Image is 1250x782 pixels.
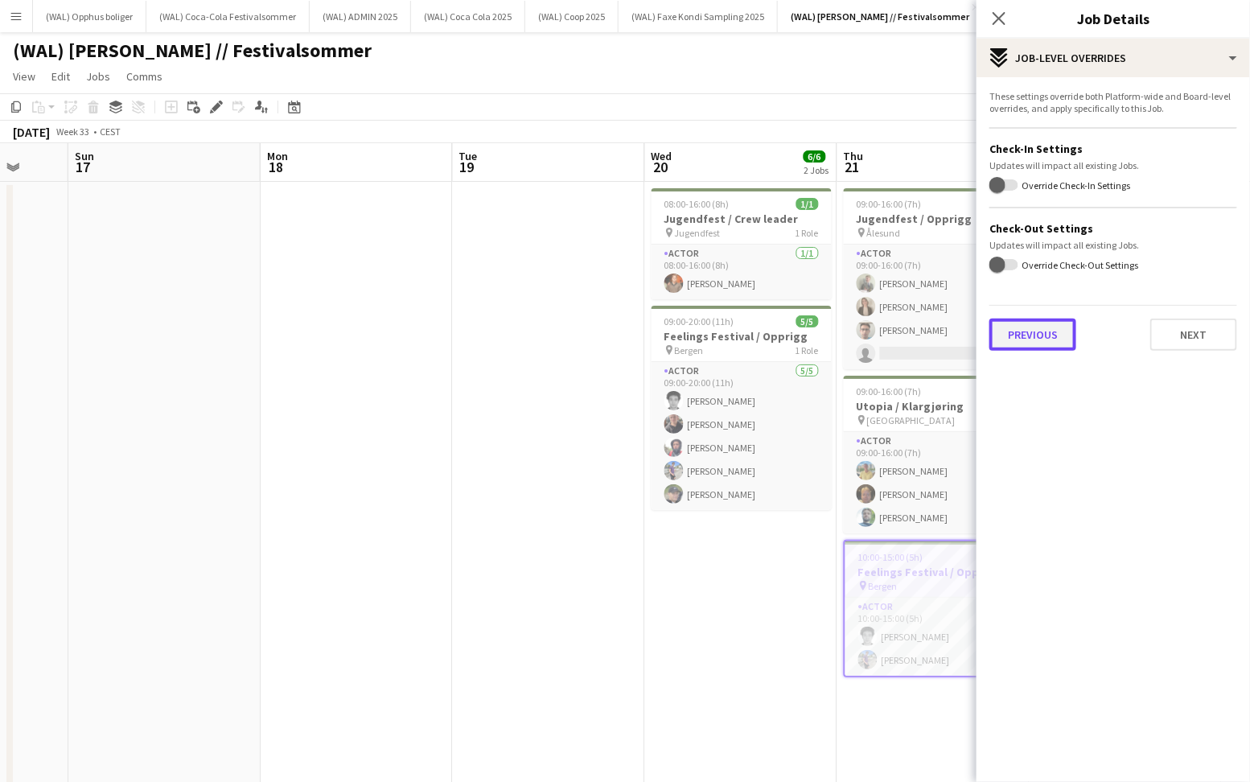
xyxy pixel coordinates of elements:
span: Bergen [869,580,898,592]
span: Tue [459,149,478,163]
h1: (WAL) [PERSON_NAME] // Festivalsommer [13,39,372,63]
button: (WAL) [PERSON_NAME] // Festivalsommer [778,1,983,32]
span: Wed [652,149,672,163]
span: View [13,69,35,84]
span: Bergen [675,344,704,356]
h3: Jugendfest / Opprigg [844,212,1024,226]
div: Updates will impact all existing Jobs. [989,159,1237,171]
app-job-card: 09:00-20:00 (11h)5/5Feelings Festival / Opprigg Bergen1 RoleActor5/509:00-20:00 (11h)[PERSON_NAME... [652,306,832,510]
a: Jobs [80,66,117,87]
span: 08:00-16:00 (8h) [664,198,730,210]
span: Jugendfest [675,227,721,239]
span: 21 [841,158,864,176]
h3: Check-Out Settings [989,221,1237,236]
button: (WAL) Faxe Kondi Sampling 2025 [619,1,778,32]
a: Edit [45,66,76,87]
span: Jobs [86,69,110,84]
span: 18 [265,158,288,176]
span: 10:00-15:00 (5h) [858,551,923,563]
button: (WAL) Coop 2025 [525,1,619,32]
h3: Feelings Festival / Opprigg [845,565,1022,579]
app-job-card: 10:00-15:00 (5h)2/2Feelings Festival / Opprigg Bergen1 RoleActor2/210:00-15:00 (5h)[PERSON_NAME][... [844,540,1024,677]
span: 1 Role [796,227,819,239]
a: View [6,66,42,87]
button: (WAL) Coca Cola 2025 [411,1,525,32]
span: Sun [75,149,94,163]
span: 6/6 [804,150,826,163]
span: Thu [844,149,864,163]
span: [GEOGRAPHIC_DATA] [867,414,956,426]
span: Comms [126,69,162,84]
span: Edit [51,69,70,84]
div: These settings override both Platform-wide and Board-level overrides, and apply specifically to t... [989,90,1237,114]
app-job-card: 09:00-16:00 (7h)3/3Utopia / Klargjøring [GEOGRAPHIC_DATA]1 RoleActor3/309:00-16:00 (7h)[PERSON_NA... [844,376,1024,533]
span: 09:00-16:00 (7h) [857,198,922,210]
span: Mon [267,149,288,163]
h3: Check-In Settings [989,142,1237,156]
span: 17 [72,158,94,176]
span: 5/5 [796,315,819,327]
app-job-card: 08:00-16:00 (8h)1/1Jugendfest / Crew leader Jugendfest1 RoleActor1/108:00-16:00 (8h)[PERSON_NAME] [652,188,832,299]
span: 1 Role [796,344,819,356]
button: Previous [989,319,1076,351]
h3: Jugendfest / Crew leader [652,212,832,226]
div: 2 Jobs [804,164,829,176]
app-card-role: Actor2/210:00-15:00 (5h)[PERSON_NAME][PERSON_NAME] [845,598,1022,676]
label: Override Check-In Settings [1018,179,1130,191]
span: 09:00-16:00 (7h) [857,385,922,397]
h3: Utopia / Klargjøring [844,399,1024,414]
app-card-role: Actor5/509:00-20:00 (11h)[PERSON_NAME][PERSON_NAME][PERSON_NAME][PERSON_NAME][PERSON_NAME] [652,362,832,510]
app-card-role: Actor3/409:00-16:00 (7h)[PERSON_NAME][PERSON_NAME][PERSON_NAME] [844,245,1024,369]
button: (WAL) ADMIN 2025 [310,1,411,32]
div: Updates will impact all existing Jobs. [989,239,1237,251]
button: (WAL) Coca-Cola Festivalsommer [146,1,310,32]
div: [DATE] [13,124,50,140]
span: Ålesund [867,227,901,239]
span: 19 [457,158,478,176]
button: Next [1150,319,1237,351]
app-card-role: Actor1/108:00-16:00 (8h)[PERSON_NAME] [652,245,832,299]
div: CEST [100,126,121,138]
h3: Feelings Festival / Opprigg [652,329,832,344]
h3: Job Details [977,8,1250,29]
label: Override Check-Out Settings [1018,258,1138,270]
a: Comms [120,66,169,87]
span: Week 33 [53,126,93,138]
app-job-card: 09:00-16:00 (7h)3/4Jugendfest / Opprigg Ålesund1 RoleActor3/409:00-16:00 (7h)[PERSON_NAME][PERSON... [844,188,1024,369]
span: 09:00-20:00 (11h) [664,315,734,327]
app-card-role: Actor3/309:00-16:00 (7h)[PERSON_NAME][PERSON_NAME][PERSON_NAME] [844,432,1024,533]
span: 20 [649,158,672,176]
span: 1/1 [796,198,819,210]
button: (WAL) Opphus boliger [33,1,146,32]
div: Job-Level Overrides [977,39,1250,77]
